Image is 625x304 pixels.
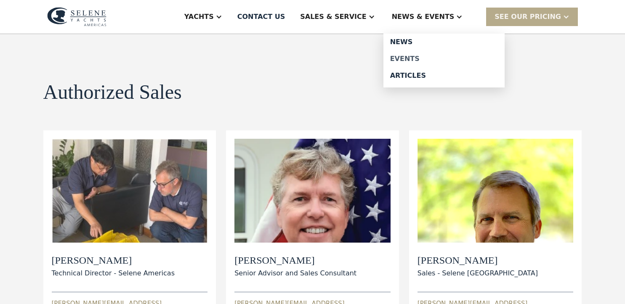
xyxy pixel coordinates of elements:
h2: [PERSON_NAME] [52,254,175,267]
div: Senior Advisor and Sales Consultant [234,268,356,278]
div: SEE Our Pricing [486,8,578,26]
a: Articles [383,67,505,84]
div: Contact US [237,12,285,22]
div: Sales & Service [300,12,366,22]
div: News & EVENTS [392,12,455,22]
div: Technical Director - Selene Americas [52,268,175,278]
a: News [383,34,505,50]
div: Articles [390,72,498,79]
a: Events [383,50,505,67]
h2: [PERSON_NAME] [418,254,538,267]
div: Sales - Selene [GEOGRAPHIC_DATA] [418,268,538,278]
div: News [390,39,498,45]
h1: Authorized Sales [43,81,182,103]
h2: [PERSON_NAME] [234,254,356,267]
div: Yachts [184,12,214,22]
nav: News & EVENTS [383,34,505,87]
img: logo [47,7,106,26]
div: SEE Our Pricing [495,12,561,22]
div: Events [390,56,498,62]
